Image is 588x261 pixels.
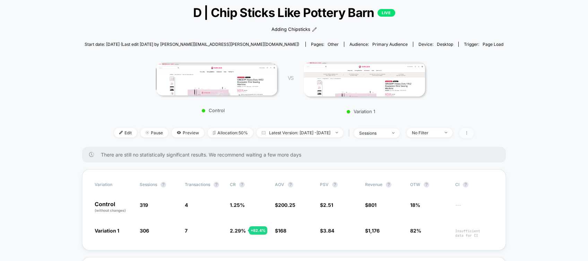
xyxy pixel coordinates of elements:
span: Transactions [185,182,210,187]
span: 1.25 % [230,202,245,208]
span: $ [320,202,333,208]
img: end [445,132,447,133]
span: --- [455,203,493,213]
button: ? [463,182,468,187]
span: 2.29 % [230,228,246,234]
span: Adding Chipsticks [271,26,310,33]
button: ? [214,182,219,187]
span: other [328,42,339,47]
button: ? [386,182,391,187]
p: Control [95,201,133,213]
img: rebalance [213,131,216,135]
span: desktop [437,42,453,47]
img: end [392,132,395,134]
span: 82% [410,228,421,234]
span: (without changes) [95,208,126,212]
div: Audience: [349,42,408,47]
span: $ [275,202,295,208]
span: Insufficient data for CI [455,229,493,238]
button: ? [161,182,166,187]
div: No Filter [412,130,440,135]
button: ? [239,182,245,187]
span: D | Chip Sticks Like Pottery Barn [106,5,483,20]
span: 3.84 [323,228,334,234]
span: Revenue [365,182,382,187]
img: calendar [262,131,266,134]
span: OTW [410,182,448,187]
img: end [336,132,338,133]
button: ? [332,182,338,187]
span: Latest Version: [DATE] - [DATE] [257,128,343,137]
button: ? [424,182,429,187]
span: CR [230,182,236,187]
span: 18% [410,202,420,208]
p: LIVE [378,9,395,17]
img: Control main [156,63,277,95]
img: end [146,131,149,134]
div: Pages: [311,42,339,47]
span: 319 [140,202,148,208]
div: + 82.4 % [249,226,267,235]
span: 801 [368,202,377,208]
span: Allocation: 50% [208,128,253,137]
span: AOV [275,182,284,187]
span: 1,176 [368,228,380,234]
span: VS [288,75,293,81]
span: 200.25 [278,202,295,208]
span: PSV [320,182,329,187]
div: sessions [359,130,387,136]
span: Variation [95,182,133,187]
span: There are still no statistically significant results. We recommend waiting a few more days [101,152,492,158]
span: $ [275,228,286,234]
p: Variation 1 [300,109,422,114]
span: Device: [413,42,458,47]
span: Sessions [140,182,157,187]
span: 7 [185,228,188,234]
span: Start date: [DATE] (Last edit [DATE] by [PERSON_NAME][EMAIL_ADDRESS][PERSON_NAME][DOMAIN_NAME]) [85,42,299,47]
span: 168 [278,228,286,234]
span: Edit [114,128,137,137]
span: $ [320,228,334,234]
span: 306 [140,228,149,234]
span: | [347,128,354,138]
span: 2.51 [323,202,333,208]
div: Trigger: [464,42,503,47]
span: Primary Audience [372,42,408,47]
button: ? [288,182,293,187]
img: edit [119,131,123,134]
span: Page Load [483,42,503,47]
span: $ [365,228,380,234]
span: $ [365,202,377,208]
img: Variation 1 main [304,62,425,96]
span: 4 [185,202,188,208]
p: Control [153,108,274,113]
span: Variation 1 [95,228,119,234]
span: Preview [172,128,204,137]
span: CI [455,182,493,187]
span: Pause [140,128,168,137]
